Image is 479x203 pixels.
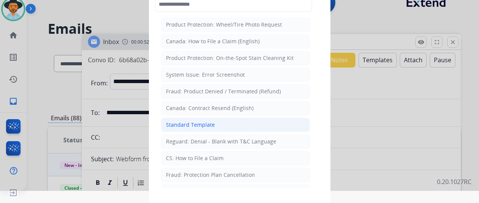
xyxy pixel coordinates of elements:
div: Product Protection: On-the-Spot Stain Cleaning Kit [166,54,294,62]
div: Product Protection: Wheel/Tire Photo Request [166,21,282,28]
div: Fraud: Product Denied / Terminated (Refund) [166,88,281,95]
div: System Issue: Error Screenshot [166,71,245,79]
div: Standard Template [166,121,215,129]
div: Fraud: Protection Plan Cancellation [166,171,255,179]
div: Canada: How to File a Claim (English) [166,38,260,45]
div: Canada: Contract Resend (English) [166,104,254,112]
div: CS: How to File a Claim [166,154,224,162]
div: Reguard: Denial - Blank with T&C Language [166,138,276,145]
